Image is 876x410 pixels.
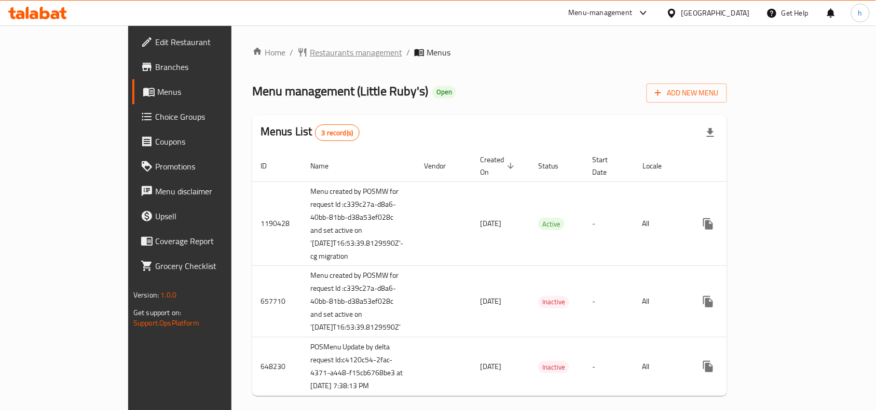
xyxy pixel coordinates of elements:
[538,296,569,308] span: Inactive
[688,150,804,182] th: Actions
[157,86,266,98] span: Menus
[316,128,360,138] span: 3 record(s)
[538,160,572,172] span: Status
[538,218,565,230] span: Active
[155,110,266,123] span: Choice Groups
[133,288,159,302] span: Version:
[647,83,727,103] button: Add New Menu
[132,154,275,179] a: Promotions
[132,253,275,278] a: Grocery Checklist
[155,185,266,197] span: Menu disclaimer
[538,361,569,373] div: Inactive
[315,124,360,141] div: Total records count
[721,354,746,379] button: Change Status
[721,211,746,236] button: Change Status
[252,181,302,266] td: 1190428
[642,160,675,172] span: Locale
[634,337,688,396] td: All
[538,296,569,308] div: Inactive
[133,316,199,330] a: Support.OpsPlatform
[480,360,501,373] span: [DATE]
[584,337,634,396] td: -
[252,79,428,103] span: Menu management ( Little Ruby's )
[132,104,275,129] a: Choice Groups
[160,288,176,302] span: 1.0.0
[261,160,280,172] span: ID
[655,87,719,100] span: Add New Menu
[593,153,622,178] span: Start Date
[252,266,302,337] td: 657710
[696,354,721,379] button: more
[252,337,302,396] td: 648230
[155,210,266,222] span: Upsell
[310,46,402,59] span: Restaurants management
[696,211,721,236] button: more
[252,150,804,397] table: enhanced table
[569,7,633,19] div: Menu-management
[480,153,517,178] span: Created On
[132,54,275,79] a: Branches
[297,46,402,59] a: Restaurants management
[310,160,342,172] span: Name
[480,217,501,230] span: [DATE]
[424,160,459,172] span: Vendor
[698,120,723,145] div: Export file
[302,181,416,266] td: Menu created by POSMW for request Id :c339c27a-d8a6-40bb-81bb-d38a53ef028c and set active on '[DA...
[480,294,501,308] span: [DATE]
[132,30,275,54] a: Edit Restaurant
[302,266,416,337] td: Menu created by POSMW for request Id :c339c27a-d8a6-40bb-81bb-d38a53ef028c and set active on '[DA...
[584,181,634,266] td: -
[252,46,727,59] nav: breadcrumb
[721,289,746,314] button: Change Status
[132,229,275,253] a: Coverage Report
[427,46,450,59] span: Menus
[132,179,275,204] a: Menu disclaimer
[432,86,456,98] div: Open
[155,160,266,173] span: Promotions
[155,260,266,272] span: Grocery Checklist
[634,266,688,337] td: All
[538,361,569,373] span: Inactive
[696,289,721,314] button: more
[681,7,750,19] div: [GEOGRAPHIC_DATA]
[290,46,293,59] li: /
[132,129,275,154] a: Coupons
[584,266,634,337] td: -
[858,7,863,19] span: h
[261,124,360,141] h2: Menus List
[155,36,266,48] span: Edit Restaurant
[132,79,275,104] a: Menus
[155,135,266,148] span: Coupons
[432,88,456,96] span: Open
[406,46,410,59] li: /
[133,306,181,319] span: Get support on:
[155,61,266,73] span: Branches
[302,337,416,396] td: POSMenu Update by delta request Id:c4120c54-2fac-4371-a448-f15cb6768be3 at [DATE] 7:38:13 PM
[155,235,266,247] span: Coverage Report
[634,181,688,266] td: All
[132,204,275,229] a: Upsell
